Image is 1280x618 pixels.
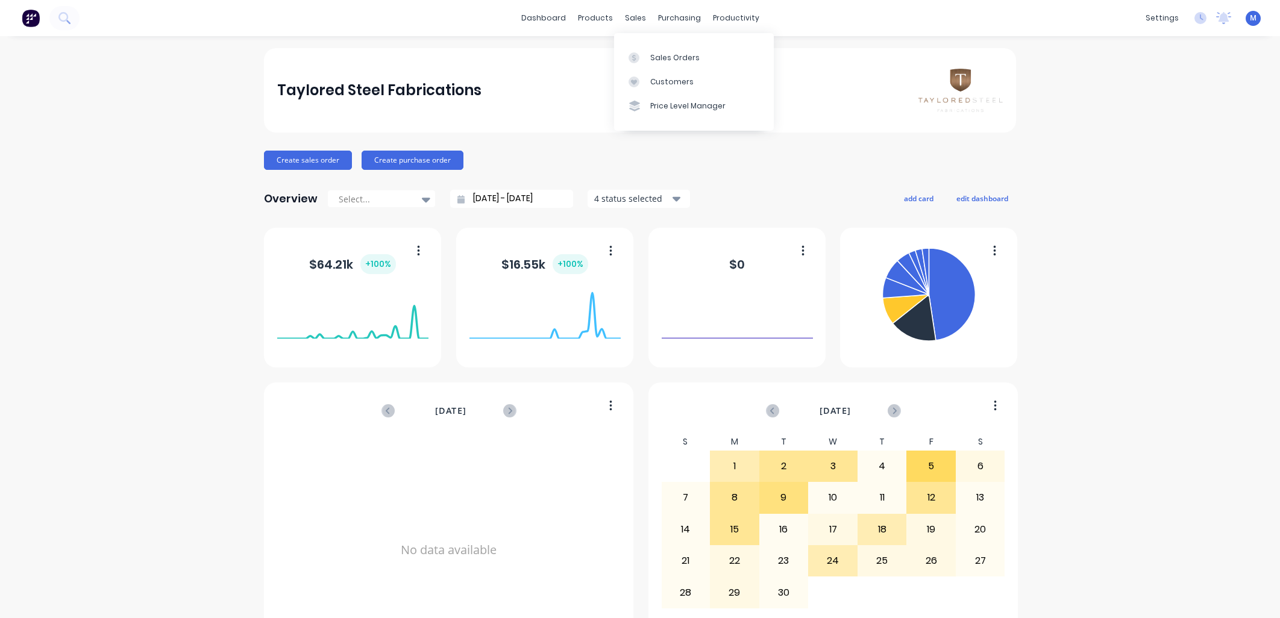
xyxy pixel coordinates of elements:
div: T [759,433,809,451]
div: S [661,433,711,451]
div: 1 [711,451,759,481]
a: dashboard [515,9,572,27]
div: 15 [711,514,759,545]
div: 25 [858,546,906,576]
div: 12 [907,482,955,513]
div: 13 [956,482,1005,513]
span: [DATE] [435,404,466,417]
div: 21 [662,546,710,576]
div: 30 [760,577,808,607]
div: 18 [858,514,906,545]
div: 9 [760,482,808,513]
a: Customers [614,70,774,94]
div: settings [1140,9,1185,27]
button: Create purchase order [362,151,463,170]
div: 4 [858,451,906,481]
div: 7 [662,482,710,513]
div: W [808,433,858,451]
div: + 100 % [553,254,588,274]
img: Taylored Steel Fabrications [918,69,1003,111]
div: 29 [711,577,759,607]
div: 23 [760,546,808,576]
div: products [572,9,619,27]
div: productivity [707,9,765,27]
div: 22 [711,546,759,576]
div: 8 [711,482,759,513]
div: Price Level Manager [650,101,726,111]
div: T [858,433,907,451]
span: M [1250,13,1256,23]
div: 2 [760,451,808,481]
div: M [710,433,759,451]
div: Taylored Steel Fabrications [277,78,482,102]
div: 10 [809,482,857,513]
div: 3 [809,451,857,481]
div: sales [619,9,652,27]
img: Factory [22,9,40,27]
div: Overview [264,187,318,211]
div: Customers [650,76,694,87]
div: + 100 % [360,254,396,274]
a: Sales Orders [614,45,774,69]
div: 6 [956,451,1005,481]
button: edit dashboard [949,190,1016,206]
div: 4 status selected [594,192,670,205]
div: S [956,433,1005,451]
a: Price Level Manager [614,94,774,118]
div: $ 16.55k [501,254,588,274]
div: 14 [662,514,710,545]
div: 5 [907,451,955,481]
div: 26 [907,546,955,576]
div: 17 [809,514,857,545]
div: 24 [809,546,857,576]
button: add card [896,190,941,206]
div: F [906,433,956,451]
div: purchasing [652,9,707,27]
div: $ 0 [729,255,745,273]
div: 16 [760,514,808,545]
button: 4 status selected [588,190,690,208]
div: 28 [662,577,710,607]
div: 11 [858,482,906,513]
div: 20 [956,514,1005,545]
div: $ 64.21k [309,254,396,274]
div: 27 [956,546,1005,576]
div: 19 [907,514,955,545]
span: [DATE] [820,404,851,417]
div: Sales Orders [650,52,700,63]
button: Create sales order [264,151,352,170]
